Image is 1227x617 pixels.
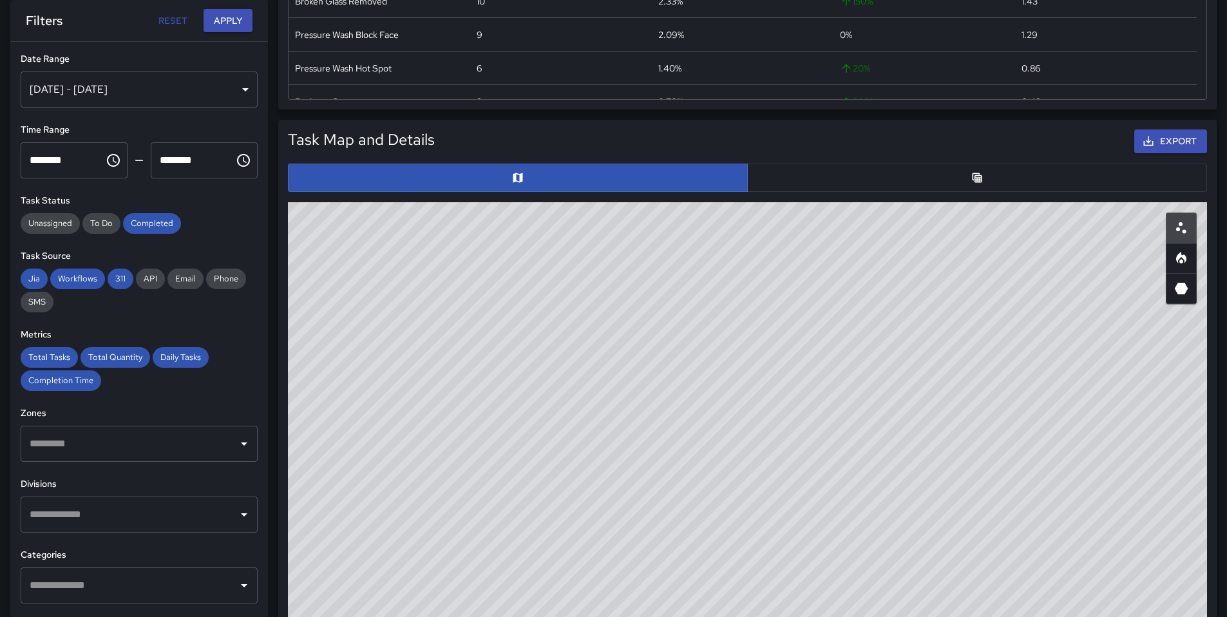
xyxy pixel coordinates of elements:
[123,218,181,229] span: Completed
[235,576,253,594] button: Open
[21,406,258,421] h6: Zones
[81,352,150,363] span: Total Quantity
[21,548,258,562] h6: Categories
[658,62,681,75] div: 1.40%
[1022,95,1041,108] div: 0.43
[747,164,1207,192] button: Table
[21,352,78,363] span: Total Tasks
[50,269,105,289] div: Workflows
[21,292,53,312] div: SMS
[26,10,62,31] h6: Filters
[288,129,435,150] h5: Task Map and Details
[82,218,120,229] span: To Do
[21,375,101,386] span: Completion Time
[123,213,181,234] div: Completed
[295,28,399,41] div: Pressure Wash Block Face
[231,147,256,173] button: Choose time, selected time is 11:59 PM
[1022,62,1040,75] div: 0.86
[136,269,165,289] div: API
[108,269,133,289] div: 311
[100,147,126,173] button: Choose time, selected time is 12:00 AM
[50,273,105,284] span: Workflows
[82,213,120,234] div: To Do
[971,171,984,184] svg: Table
[21,328,258,342] h6: Metrics
[21,269,48,289] div: Jia
[136,273,165,284] span: API
[108,273,133,284] span: 311
[1174,281,1189,296] svg: 3D Heatmap
[21,194,258,208] h6: Task Status
[1166,273,1197,304] button: 3D Heatmap
[840,95,876,108] span: 200 %
[21,347,78,368] div: Total Tasks
[21,296,53,307] span: SMS
[1166,213,1197,243] button: Scatterplot
[206,273,246,284] span: Phone
[295,62,392,75] div: Pressure Wash Hot Spot
[1174,251,1189,266] svg: Heatmap
[21,213,80,234] div: Unassigned
[477,95,482,108] div: 3
[21,273,48,284] span: Jia
[840,62,870,75] span: 20 %
[21,123,258,137] h6: Time Range
[21,218,80,229] span: Unassigned
[81,347,150,368] div: Total Quantity
[288,164,748,192] button: Map
[1134,129,1207,153] button: Export
[153,352,209,363] span: Daily Tasks
[21,249,258,263] h6: Task Source
[1174,220,1189,236] svg: Scatterplot
[167,269,204,289] div: Email
[1022,28,1038,41] div: 1.29
[204,9,252,33] button: Apply
[235,506,253,524] button: Open
[477,62,482,75] div: 6
[840,28,852,41] span: 0 %
[295,95,364,108] div: Business Contact
[167,273,204,284] span: Email
[658,28,684,41] div: 2.09%
[206,269,246,289] div: Phone
[235,435,253,453] button: Open
[21,477,258,491] h6: Divisions
[152,9,193,33] button: Reset
[1166,243,1197,274] button: Heatmap
[153,347,209,368] div: Daily Tasks
[511,171,524,184] svg: Map
[21,52,258,66] h6: Date Range
[658,95,683,108] div: 0.70%
[21,370,101,391] div: Completion Time
[21,71,258,108] div: [DATE] - [DATE]
[477,28,482,41] div: 9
